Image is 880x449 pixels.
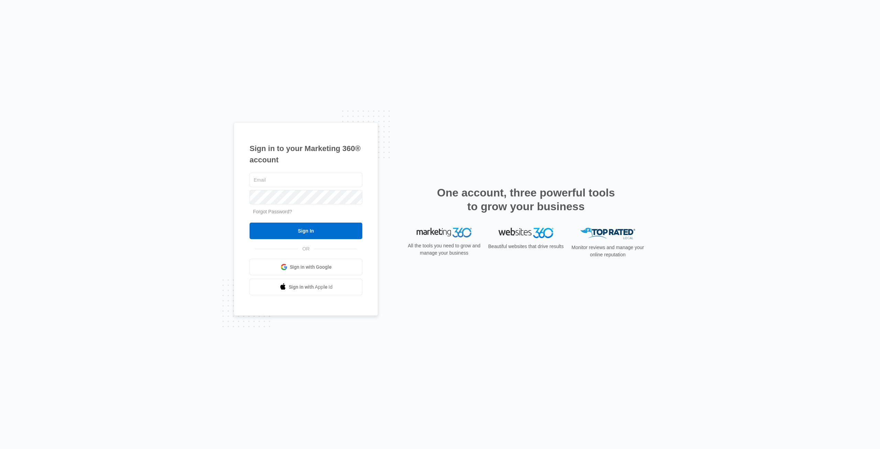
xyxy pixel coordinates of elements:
[250,223,362,239] input: Sign In
[250,259,362,275] a: Sign in with Google
[290,264,332,271] span: Sign in with Google
[298,245,315,253] span: OR
[250,143,362,165] h1: Sign in to your Marketing 360® account
[498,228,553,238] img: Websites 360
[250,173,362,187] input: Email
[580,228,635,239] img: Top Rated Local
[435,186,617,213] h2: One account, three powerful tools to grow your business
[569,244,646,258] p: Monitor reviews and manage your online reputation
[417,228,472,237] img: Marketing 360
[253,209,292,214] a: Forgot Password?
[289,284,333,291] span: Sign in with Apple Id
[250,279,362,295] a: Sign in with Apple Id
[487,243,564,250] p: Beautiful websites that drive results
[406,242,483,257] p: All the tools you need to grow and manage your business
